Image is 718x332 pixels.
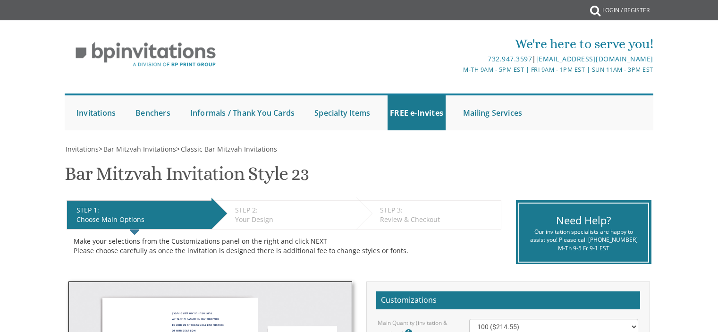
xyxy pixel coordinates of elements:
[74,95,118,130] a: Invitations
[99,145,176,153] span: >
[133,95,173,130] a: Benchers
[262,65,653,75] div: M-Th 9am - 5pm EST | Fri 9am - 1pm EST | Sun 11am - 3pm EST
[380,205,496,215] div: STEP 3:
[176,145,277,153] span: >
[262,34,653,53] div: We're here to serve you!
[388,95,446,130] a: FREE e-Invites
[76,215,207,224] div: Choose Main Options
[380,215,496,224] div: Review & Checkout
[66,145,99,153] span: Invitations
[65,163,309,191] h1: Bar Mitzvah Invitation Style 23
[188,95,297,130] a: Informals / Thank You Cards
[74,237,494,255] div: Make your selections from the Customizations panel on the right and click NEXT Please choose care...
[536,54,653,63] a: [EMAIL_ADDRESS][DOMAIN_NAME]
[65,35,227,74] img: BP Invitation Loft
[235,215,352,224] div: Your Design
[461,95,524,130] a: Mailing Services
[181,145,277,153] span: Classic Bar Mitzvah Invitations
[312,95,372,130] a: Specialty Items
[102,145,176,153] a: Bar Mitzvah Invitations
[180,145,277,153] a: Classic Bar Mitzvah Invitations
[488,54,532,63] a: 732.947.3597
[65,145,99,153] a: Invitations
[76,205,207,215] div: STEP 1:
[526,213,641,228] div: Need Help?
[526,228,641,252] div: Our invitation specialists are happy to assist you! Please call [PHONE_NUMBER] M-Th 9-5 Fr 9-1 EST
[376,291,640,309] h2: Customizations
[659,273,718,318] iframe: chat widget
[235,205,352,215] div: STEP 2:
[262,53,653,65] div: |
